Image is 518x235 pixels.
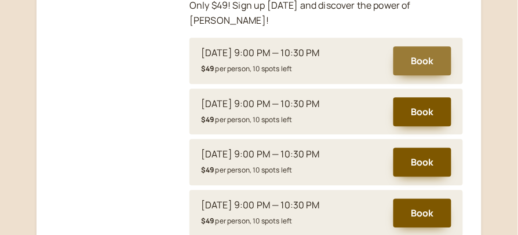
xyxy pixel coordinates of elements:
div: [DATE] 9:00 PM — 10:30 PM [201,198,320,213]
div: [DATE] 9:00 PM — 10:30 PM [201,46,320,61]
button: Book [393,148,451,177]
b: $49 [201,216,214,226]
button: Book [393,97,451,126]
b: $49 [201,64,214,74]
b: $49 [201,115,214,124]
small: per person, 10 spots left [201,216,293,226]
small: per person, 10 spots left [201,64,293,74]
small: per person, 10 spots left [201,165,293,175]
b: $49 [201,165,214,175]
div: [DATE] 9:00 PM — 10:30 PM [201,97,320,112]
button: Book [393,46,451,75]
small: per person, 10 spots left [201,115,293,124]
button: Book [393,199,451,227]
div: [DATE] 9:00 PM — 10:30 PM [201,147,320,162]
